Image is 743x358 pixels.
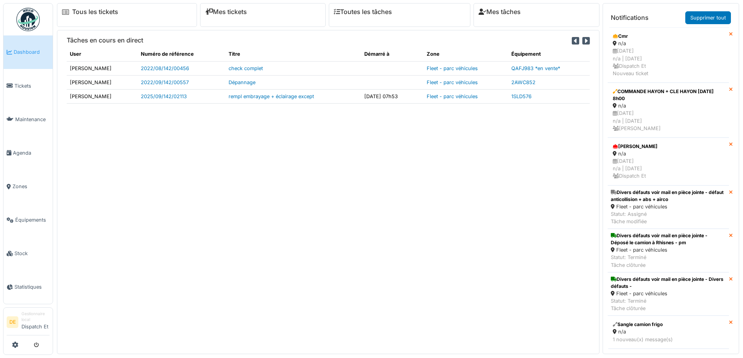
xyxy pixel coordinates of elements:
span: Zones [12,183,50,190]
a: Tickets [4,69,53,102]
a: Tous les tickets [72,8,118,16]
a: 2022/09/142/00557 [141,79,189,85]
td: [PERSON_NAME] [67,61,138,75]
div: [DATE] n/a | [DATE] Dispatch Et [613,157,724,180]
span: Stock [14,250,50,257]
a: QAFJ983 *en vente* [511,65,560,71]
div: Fleet - parc véhicules [611,246,726,254]
th: Titre [225,47,361,61]
span: Agenda [13,149,50,157]
a: Cmr n/a [DATE]n/a | [DATE] Dispatch EtNouveau ticket [608,27,729,83]
div: n/a [613,328,724,335]
span: Équipements [15,216,50,224]
div: Statut: Terminé Tâche clôturée [611,254,726,268]
div: Statut: Terminé Tâche clôturée [611,297,726,312]
div: [DATE] n/a | [DATE] [PERSON_NAME] [613,109,724,132]
a: [PERSON_NAME] n/a [DATE]n/a | [DATE] Dispatch Et [608,138,729,185]
a: Agenda [4,136,53,169]
div: n/a [613,150,724,157]
td: [PERSON_NAME] [67,89,138,103]
div: Cmr [613,33,724,40]
div: Divers défauts voir mail en pièce jointe - Divers défauts - [611,276,726,290]
a: COMMANDE HAYON + CLE HAYON [DATE] 8h00 n/a [DATE]n/a | [DATE] [PERSON_NAME] [608,83,729,138]
a: DE Gestionnaire localDispatch Et [7,311,50,335]
div: n/a [613,102,724,109]
a: Mes tâches [479,8,521,16]
div: Gestionnaire local [21,311,50,323]
th: Démarré à [361,47,424,61]
a: Maintenance [4,102,53,136]
span: Dashboard [14,48,50,56]
img: Badge_color-CXgf-gQk.svg [16,8,40,31]
a: 1SLD576 [511,93,532,99]
div: [PERSON_NAME] [613,143,724,150]
a: 2025/09/142/02113 [141,93,187,99]
div: 1 nouveau(x) message(s) [613,336,724,343]
a: Dépannage [229,79,255,85]
a: Divers défauts voir mail en pièce jointe - défaut anticollision + abs + airco Fleet - parc véhicu... [608,185,729,229]
div: Divers défauts voir mail en pièce jointe - défaut anticollision + abs + airco [611,189,726,203]
a: Mes tickets [205,8,247,16]
a: Stock [4,237,53,270]
th: Équipement [508,47,590,61]
span: Statistiques [14,283,50,291]
a: Fleet - parc véhicules [427,93,478,99]
a: Sangle camion frigo n/a 1 nouveau(x) message(s) [608,316,729,348]
div: COMMANDE HAYON + CLE HAYON [DATE] 8h00 [613,88,724,102]
div: Fleet - parc véhicules [611,203,726,210]
h6: Notifications [611,14,649,21]
a: Fleet - parc véhicules [427,79,478,85]
h6: Tâches en cours en direct [67,37,143,44]
span: translation missing: fr.shared.user [70,51,81,57]
a: Statistiques [4,270,53,304]
a: Zones [4,170,53,203]
td: [PERSON_NAME] [67,75,138,89]
a: rempl embrayage + éclairage except [229,93,314,99]
li: Dispatch Et [21,311,50,333]
div: n/a [613,40,724,47]
a: Divers défauts voir mail en pièce jointe - Divers défauts - Fleet - parc véhicules Statut: Termin... [608,272,729,316]
a: Dashboard [4,35,53,69]
span: Tickets [14,82,50,90]
a: Supprimer tout [685,11,731,24]
a: 2022/08/142/00456 [141,65,189,71]
a: 2AWC852 [511,79,536,85]
th: Numéro de référence [138,47,225,61]
td: [DATE] 07h53 [361,89,424,103]
div: [DATE] n/a | [DATE] Dispatch Et Nouveau ticket [613,47,724,77]
div: Statut: Assigné Tâche modifiée [611,210,726,225]
div: Fleet - parc véhicules [611,290,726,297]
th: Zone [424,47,509,61]
div: Divers défauts voir mail en pièce jointe - Déposé le camion à Rhisnes - pm [611,232,726,246]
div: Sangle camion frigo [613,321,724,328]
a: Fleet - parc véhicules [427,65,478,71]
a: Toutes les tâches [334,8,392,16]
a: check complet [229,65,263,71]
a: Équipements [4,203,53,237]
span: Maintenance [15,116,50,123]
li: DE [7,316,18,328]
a: Divers défauts voir mail en pièce jointe - Déposé le camion à Rhisnes - pm Fleet - parc véhicules... [608,229,729,272]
